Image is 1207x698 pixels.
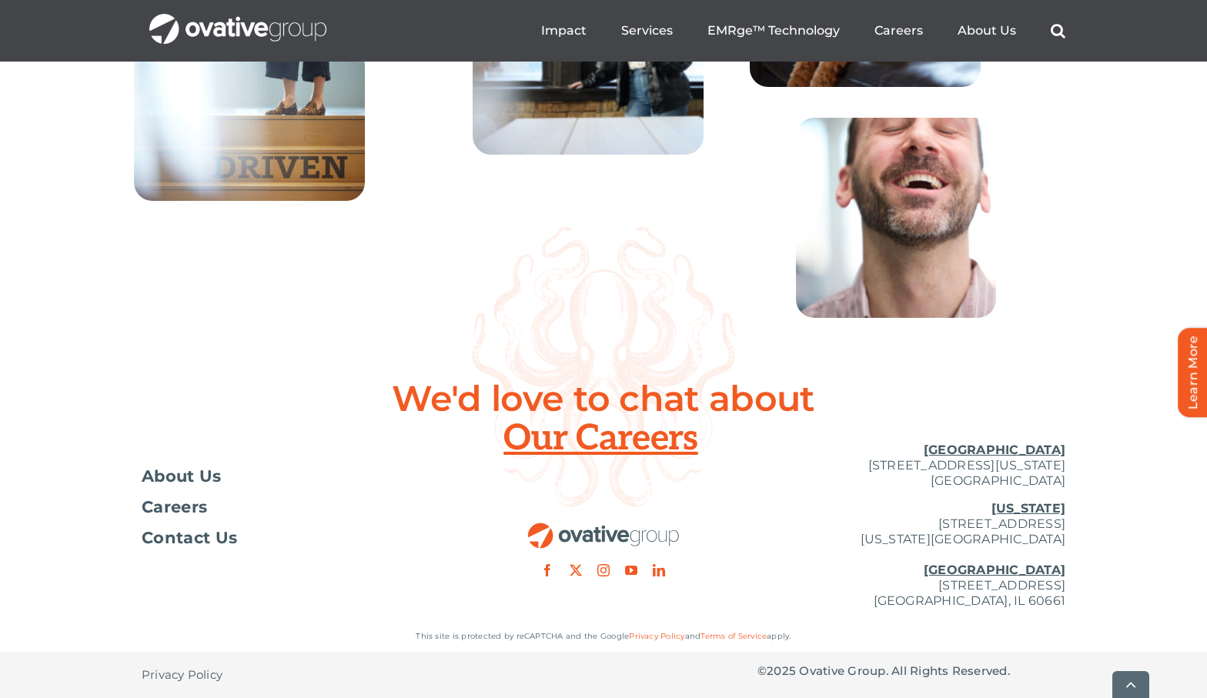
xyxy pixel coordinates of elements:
[149,12,326,27] a: OG_Full_horizontal_WHT
[958,23,1016,38] a: About Us
[142,667,222,683] span: Privacy Policy
[142,499,207,515] span: Careers
[796,118,996,318] img: Home – Careers 8
[142,469,222,484] span: About Us
[924,443,1065,457] u: [GEOGRAPHIC_DATA]
[503,419,703,458] span: Our Careers
[621,23,673,38] a: Services
[707,23,840,38] a: EMRge™ Technology
[570,564,582,576] a: twitter
[597,564,610,576] a: instagram
[757,663,1065,679] p: © Ovative Group. All Rights Reserved.
[874,23,923,38] a: Careers
[767,663,796,678] span: 2025
[142,652,450,698] nav: Footer - Privacy Policy
[700,631,767,641] a: Terms of Service
[142,469,450,546] nav: Footer Menu
[757,443,1065,489] p: [STREET_ADDRESS][US_STATE] [GEOGRAPHIC_DATA]
[527,521,680,536] a: OG_Full_horizontal_RGB
[541,23,587,38] a: Impact
[541,6,1065,55] nav: Menu
[924,563,1065,577] u: [GEOGRAPHIC_DATA]
[142,499,450,515] a: Careers
[142,530,450,546] a: Contact Us
[1051,23,1065,38] a: Search
[757,501,1065,609] p: [STREET_ADDRESS] [US_STATE][GEOGRAPHIC_DATA] [STREET_ADDRESS] [GEOGRAPHIC_DATA], IL 60661
[142,629,1065,644] p: This site is protected by reCAPTCHA and the Google and apply.
[653,564,665,576] a: linkedin
[134,47,365,201] img: Home – Careers 3
[625,564,637,576] a: youtube
[142,652,222,698] a: Privacy Policy
[991,501,1065,516] u: [US_STATE]
[142,469,450,484] a: About Us
[142,530,237,546] span: Contact Us
[629,631,684,641] a: Privacy Policy
[541,564,553,576] a: facebook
